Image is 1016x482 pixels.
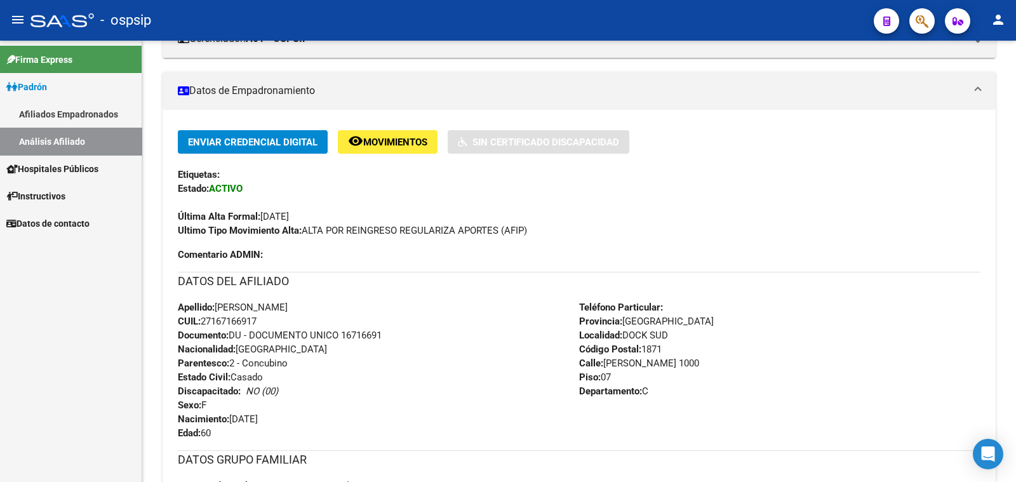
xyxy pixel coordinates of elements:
mat-expansion-panel-header: Datos de Empadronamiento [163,72,996,110]
strong: Departamento: [579,385,642,397]
span: - ospsip [100,6,151,34]
strong: CUIL: [178,316,201,327]
mat-panel-title: Datos de Empadronamiento [178,84,965,98]
span: Hospitales Públicos [6,162,98,176]
mat-icon: menu [10,12,25,27]
strong: Etiquetas: [178,169,220,180]
strong: Calle: [579,358,603,369]
strong: Estado: [178,183,209,194]
span: DU - DOCUMENTO UNICO 16716691 [178,330,382,341]
strong: Edad: [178,427,201,439]
span: Movimientos [363,137,427,148]
span: Instructivos [6,189,65,203]
strong: Nacimiento: [178,413,229,425]
strong: Localidad: [579,330,622,341]
span: 2 - Concubino [178,358,288,369]
strong: Discapacitado: [178,385,241,397]
span: [GEOGRAPHIC_DATA] [178,344,327,355]
span: Casado [178,372,263,383]
span: [GEOGRAPHIC_DATA] [579,316,714,327]
strong: Sexo: [178,399,201,411]
span: Sin Certificado Discapacidad [472,137,619,148]
strong: Ultimo Tipo Movimiento Alta: [178,225,302,236]
span: [PERSON_NAME] [178,302,288,313]
span: [DATE] [178,211,289,222]
span: F [178,399,206,411]
span: 1871 [579,344,662,355]
strong: Provincia: [579,316,622,327]
span: [PERSON_NAME] 1000 [579,358,699,369]
span: 60 [178,427,211,439]
strong: Nacionalidad: [178,344,236,355]
mat-icon: person [991,12,1006,27]
strong: Comentario ADMIN: [178,249,263,260]
span: [DATE] [178,413,258,425]
strong: Estado Civil: [178,372,231,383]
h3: DATOS DEL AFILIADO [178,272,980,290]
span: 27167166917 [178,316,257,327]
strong: ACTIVO [209,183,243,194]
strong: Piso: [579,372,601,383]
strong: Código Postal: [579,344,641,355]
mat-icon: remove_red_eye [348,133,363,149]
span: C [579,385,648,397]
span: ALTA POR REINGRESO REGULARIZA APORTES (AFIP) [178,225,527,236]
div: Open Intercom Messenger [973,439,1003,469]
strong: Documento: [178,330,229,341]
span: Datos de contacto [6,217,90,231]
button: Sin Certificado Discapacidad [448,130,629,154]
button: Enviar Credencial Digital [178,130,328,154]
button: Movimientos [338,130,438,154]
strong: Apellido: [178,302,215,313]
strong: Última Alta Formal: [178,211,260,222]
span: Enviar Credencial Digital [188,137,317,148]
strong: Parentesco: [178,358,229,369]
span: Firma Express [6,53,72,67]
strong: Teléfono Particular: [579,302,663,313]
h3: DATOS GRUPO FAMILIAR [178,451,980,469]
span: DOCK SUD [579,330,668,341]
i: NO (00) [246,385,278,397]
span: Padrón [6,80,47,94]
span: 07 [579,372,611,383]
